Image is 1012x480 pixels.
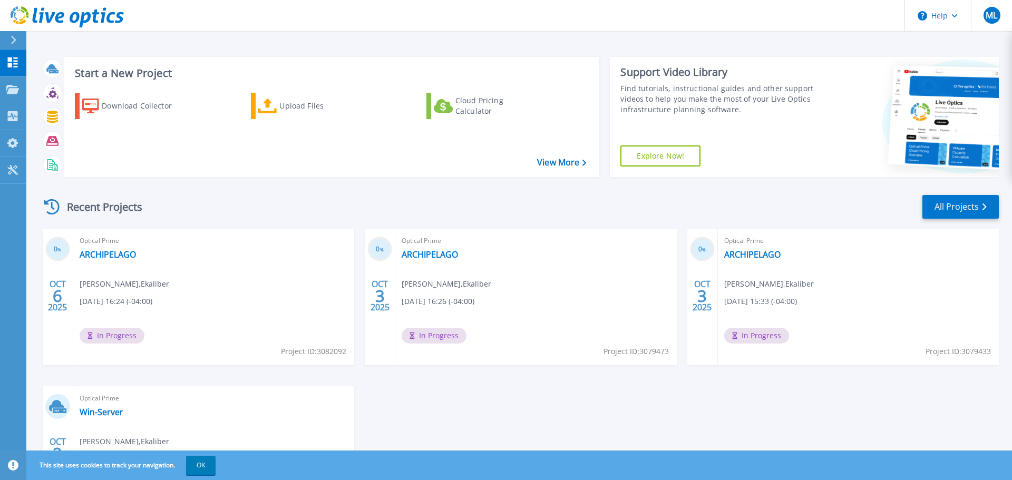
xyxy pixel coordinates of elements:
[426,93,544,119] a: Cloud Pricing Calculator
[402,278,491,290] span: [PERSON_NAME] , Ekaliber
[702,247,706,252] span: %
[41,194,157,220] div: Recent Projects
[80,249,136,260] a: ARCHIPELAGO
[402,296,474,307] span: [DATE] 16:26 (-04:00)
[251,93,368,119] a: Upload Files
[80,278,169,290] span: [PERSON_NAME] , Ekaliber
[186,456,216,475] button: OK
[922,195,999,219] a: All Projects
[370,277,390,315] div: OCT 2025
[926,346,991,357] span: Project ID: 3079433
[724,278,814,290] span: [PERSON_NAME] , Ekaliber
[80,296,152,307] span: [DATE] 16:24 (-04:00)
[604,346,669,357] span: Project ID: 3079473
[80,235,348,247] span: Optical Prime
[986,11,997,19] span: ML
[75,93,192,119] a: Download Collector
[620,65,819,79] div: Support Video Library
[281,346,346,357] span: Project ID: 3082092
[80,393,348,404] span: Optical Prime
[29,456,216,475] span: This site uses cookies to track your navigation.
[53,449,62,458] span: 2
[620,145,700,166] a: Explore Now!
[80,407,123,417] a: Win-Server
[724,235,992,247] span: Optical Prime
[53,291,62,300] span: 6
[724,249,781,260] a: ARCHIPELAGO
[57,247,61,252] span: %
[279,95,364,116] div: Upload Files
[690,243,715,256] h3: 0
[80,436,169,447] span: [PERSON_NAME] , Ekaliber
[537,158,586,168] a: View More
[75,67,586,79] h3: Start a New Project
[692,277,712,315] div: OCT 2025
[455,95,540,116] div: Cloud Pricing Calculator
[402,249,458,260] a: ARCHIPELAGO
[724,296,797,307] span: [DATE] 15:33 (-04:00)
[367,243,392,256] h3: 0
[380,247,384,252] span: %
[402,328,466,344] span: In Progress
[47,434,67,473] div: OCT 2025
[102,95,186,116] div: Download Collector
[47,277,67,315] div: OCT 2025
[697,291,707,300] span: 3
[375,291,385,300] span: 3
[620,83,819,115] div: Find tutorials, instructional guides and other support videos to help you make the most of your L...
[724,328,789,344] span: In Progress
[402,235,670,247] span: Optical Prime
[80,328,144,344] span: In Progress
[45,243,70,256] h3: 0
